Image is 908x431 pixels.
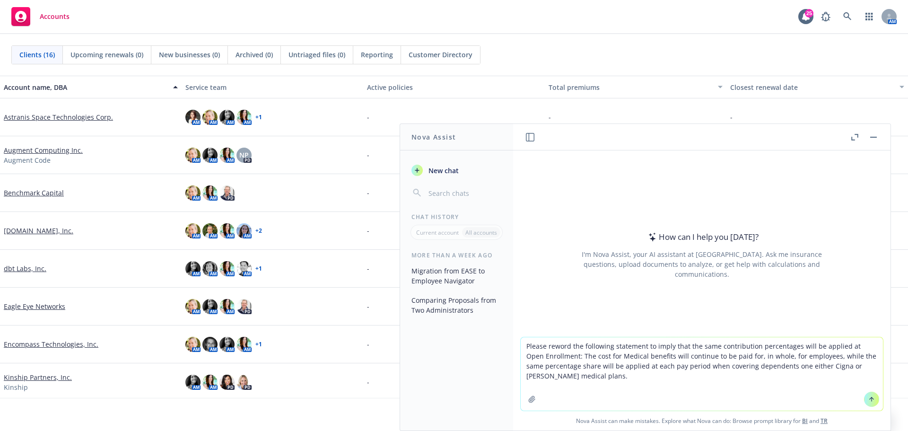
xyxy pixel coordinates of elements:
[202,148,218,163] img: photo
[185,261,201,276] img: photo
[185,299,201,314] img: photo
[4,339,98,349] a: Encompass Technologies, Inc.
[838,7,857,26] a: Search
[219,375,235,390] img: photo
[219,148,235,163] img: photo
[219,110,235,125] img: photo
[202,375,218,390] img: photo
[202,337,218,352] img: photo
[4,301,65,311] a: Eagle Eye Networks
[549,112,551,122] span: -
[202,299,218,314] img: photo
[255,266,262,272] a: + 1
[8,3,73,30] a: Accounts
[367,112,369,122] span: -
[182,76,363,98] button: Service team
[4,382,28,392] span: Kinship
[816,7,835,26] a: Report a Bug
[400,251,513,259] div: More than a week ago
[517,411,887,431] span: Nova Assist can make mistakes. Explore what Nova can do: Browse prompt library for and
[730,112,733,122] span: -
[646,231,759,243] div: How can I help you [DATE]?
[202,110,218,125] img: photo
[219,299,235,314] img: photo
[185,82,359,92] div: Service team
[202,223,218,238] img: photo
[427,166,459,176] span: New chat
[802,417,808,425] a: BI
[367,226,369,236] span: -
[219,223,235,238] img: photo
[427,186,502,200] input: Search chats
[545,76,726,98] button: Total premiums
[70,50,143,60] span: Upcoming renewals (0)
[4,188,64,198] a: Benchmark Capital
[4,226,73,236] a: [DOMAIN_NAME], Inc.
[805,9,813,18] div: 25
[569,249,835,279] div: I'm Nova Assist, your AI assistant at [GEOGRAPHIC_DATA]. Ask me insurance questions, upload docum...
[255,342,262,347] a: + 1
[236,337,252,352] img: photo
[367,339,369,349] span: -
[219,261,235,276] img: photo
[4,264,46,273] a: dbt Labs, Inc.
[726,76,908,98] button: Closest renewal date
[236,110,252,125] img: photo
[19,50,55,60] span: Clients (16)
[202,185,218,201] img: photo
[367,150,369,160] span: -
[363,76,545,98] button: Active policies
[288,50,345,60] span: Untriaged files (0)
[4,372,72,382] a: Kinship Partners, Inc.
[4,155,51,165] span: Augment Code
[239,150,249,160] span: NP
[860,7,879,26] a: Switch app
[367,188,369,198] span: -
[185,110,201,125] img: photo
[411,132,456,142] h1: Nova Assist
[236,375,252,390] img: photo
[465,229,497,237] p: All accounts
[255,114,262,120] a: + 1
[185,337,201,352] img: photo
[367,377,369,387] span: -
[408,292,506,318] button: Comparing Proposals from Two Administrators
[236,261,252,276] img: photo
[159,50,220,60] span: New businesses (0)
[236,223,252,238] img: photo
[367,301,369,311] span: -
[185,375,201,390] img: photo
[185,185,201,201] img: photo
[400,213,513,221] div: Chat History
[255,228,262,234] a: + 2
[219,185,235,201] img: photo
[416,229,459,237] p: Current account
[367,264,369,273] span: -
[361,50,393,60] span: Reporting
[219,337,235,352] img: photo
[730,82,894,92] div: Closest renewal date
[4,145,83,155] a: Augment Computing Inc.
[4,82,167,92] div: Account name, DBA
[236,299,252,314] img: photo
[367,82,541,92] div: Active policies
[408,263,506,289] button: Migration from EASE to Employee Navigator
[521,337,883,411] textarea: Please reword the following statement to imply that the same contribution percentages will be app...
[408,162,506,179] button: New chat
[4,112,113,122] a: Astranis Space Technologies Corp.
[40,13,70,20] span: Accounts
[185,223,201,238] img: photo
[409,50,472,60] span: Customer Directory
[821,417,828,425] a: TR
[549,82,712,92] div: Total premiums
[185,148,201,163] img: photo
[236,50,273,60] span: Archived (0)
[202,261,218,276] img: photo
